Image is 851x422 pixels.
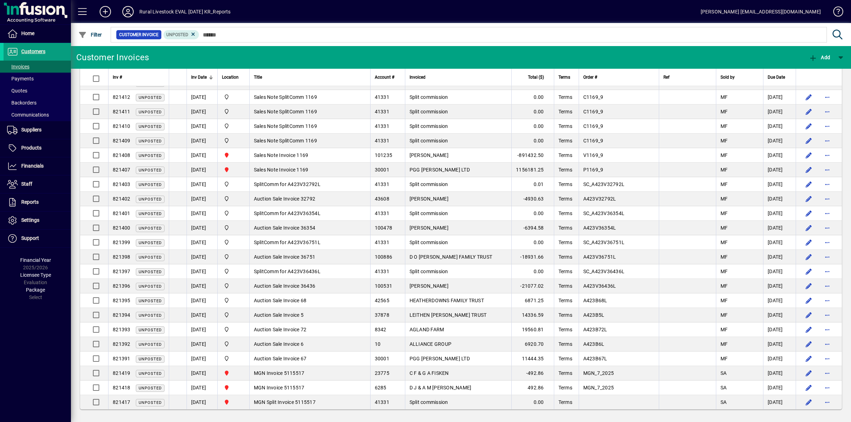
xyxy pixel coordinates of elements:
[410,73,507,81] div: Invoiced
[139,139,162,144] span: Unposted
[222,209,245,217] span: hole
[187,192,217,206] td: [DATE]
[4,109,71,121] a: Communications
[139,284,162,289] span: Unposted
[113,298,130,303] span: 821395
[187,105,217,119] td: [DATE]
[558,210,572,216] span: Terms
[511,119,554,134] td: 0.00
[511,250,554,264] td: -18931.66
[721,225,728,231] span: MF
[822,237,833,248] button: More options
[822,338,833,350] button: More options
[375,167,389,173] span: 30001
[7,100,37,106] span: Backorders
[222,195,245,203] span: hole
[375,181,389,187] span: 41331
[763,264,796,279] td: [DATE]
[803,353,814,364] button: Edit
[803,396,814,408] button: Edit
[511,221,554,235] td: -6394.58
[375,312,389,318] span: 37878
[187,221,217,235] td: [DATE]
[222,137,245,145] span: Jamie Shepherd
[4,139,71,157] a: Products
[410,73,425,81] span: Invoiced
[803,77,814,88] button: Edit
[119,31,158,38] span: Customer Invoice
[828,1,842,24] a: Knowledge Base
[187,90,217,105] td: [DATE]
[4,230,71,247] a: Support
[375,73,401,81] div: Account #
[21,217,39,223] span: Settings
[721,298,728,303] span: MF
[375,109,389,114] span: 41331
[410,181,448,187] span: Split commission
[4,121,71,139] a: Suppliers
[375,269,389,274] span: 41331
[222,151,245,159] span: Unallocated
[139,226,162,231] span: Unposted
[254,138,317,144] span: Sales Note SplitComm 1169
[254,298,307,303] span: Auction Sale Invoice 68
[410,152,449,158] span: [PERSON_NAME]
[254,283,316,289] span: Auction Sale Invoice 36436
[113,73,165,81] div: Inv #
[26,287,45,293] span: Package
[763,134,796,148] td: [DATE]
[763,192,796,206] td: [DATE]
[721,181,728,187] span: MF
[721,152,728,158] span: MF
[558,73,570,81] span: Terms
[410,283,449,289] span: [PERSON_NAME]
[187,177,217,192] td: [DATE]
[511,134,554,148] td: 0.00
[410,138,448,144] span: Split commission
[187,264,217,279] td: [DATE]
[113,181,130,187] span: 821403
[558,138,572,144] span: Terms
[583,254,616,260] span: A423V36751L
[583,94,604,100] span: C1169_9
[94,5,117,18] button: Add
[803,295,814,306] button: Edit
[511,192,554,206] td: -4930.63
[721,240,728,245] span: MF
[803,179,814,190] button: Edit
[583,269,625,274] span: SC_A423V36436L
[583,167,604,173] span: P1169_9
[113,269,130,274] span: 821397
[803,251,814,263] button: Edit
[139,197,162,202] span: Unposted
[4,85,71,97] a: Quotes
[763,250,796,264] td: [DATE]
[7,64,29,69] span: Invoices
[254,210,321,216] span: SplitComm for A423V36354L
[511,264,554,279] td: 0.00
[583,181,625,187] span: SC_A423V32792L
[822,120,833,132] button: More options
[721,73,759,81] div: Sold by
[187,293,217,308] td: [DATE]
[21,199,39,205] span: Reports
[558,109,572,114] span: Terms
[721,123,728,129] span: MF
[254,225,316,231] span: Auction Sale Invoice 36354
[511,148,554,163] td: -891432.50
[803,338,814,350] button: Edit
[822,309,833,321] button: More options
[763,293,796,308] td: [DATE]
[113,109,130,114] span: 821411
[187,308,217,322] td: [DATE]
[721,210,728,216] span: MF
[187,250,217,264] td: [DATE]
[558,123,572,129] span: Terms
[78,32,102,38] span: Filter
[254,312,304,318] span: Auction Sale Invoice 5
[822,106,833,117] button: More options
[583,283,616,289] span: A423V36436L
[721,138,728,144] span: MF
[558,254,572,260] span: Terms
[187,206,217,221] td: [DATE]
